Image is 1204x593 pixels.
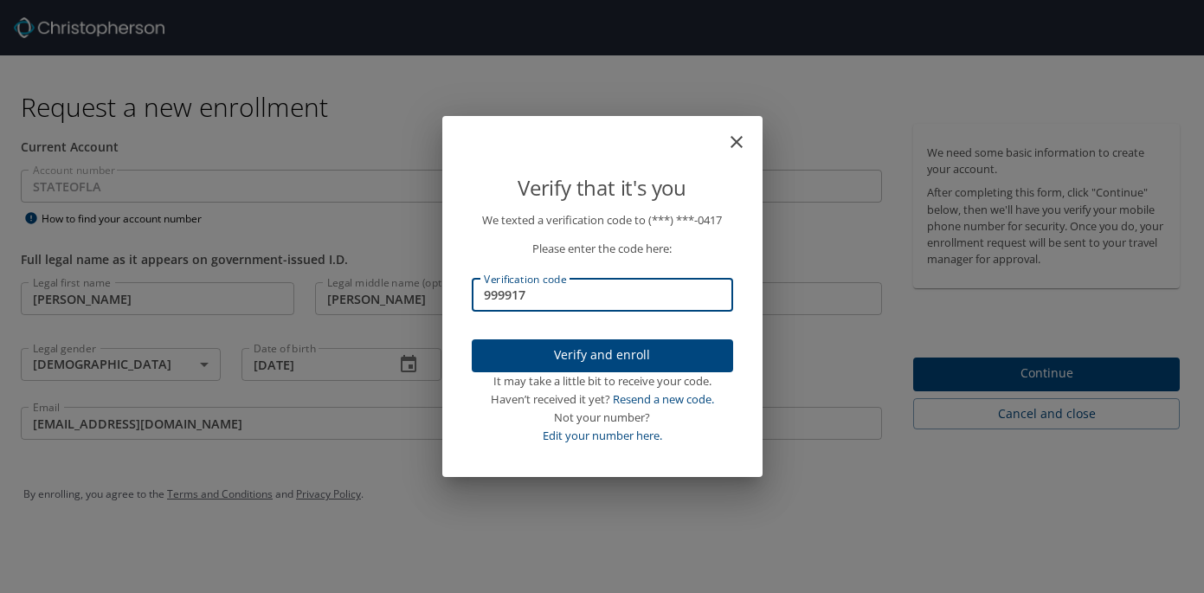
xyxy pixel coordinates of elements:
button: close [735,123,756,144]
a: Edit your number here. [543,428,662,443]
p: We texted a verification code to (***) ***- 0417 [472,211,733,229]
a: Resend a new code. [613,391,714,407]
span: Verify and enroll [486,345,719,366]
button: Verify and enroll [472,339,733,373]
div: It may take a little bit to receive your code. [472,372,733,390]
p: Please enter the code here: [472,240,733,258]
p: Verify that it's you [472,171,733,204]
div: Not your number? [472,409,733,427]
div: Haven’t received it yet? [472,390,733,409]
